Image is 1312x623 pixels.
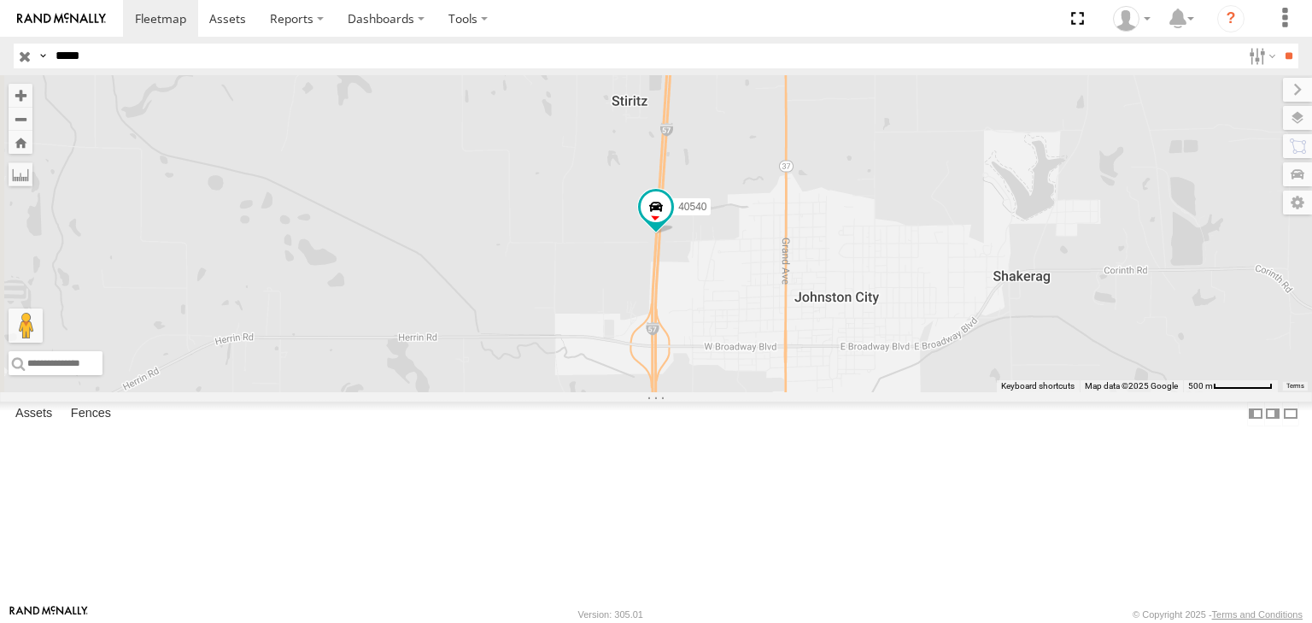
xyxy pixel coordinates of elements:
[1183,380,1278,392] button: Map Scale: 500 m per 66 pixels
[1188,381,1213,391] span: 500 m
[36,44,50,68] label: Search Query
[1282,402,1299,426] label: Hide Summary Table
[1286,383,1304,390] a: Terms
[1283,191,1312,215] label: Map Settings
[7,402,61,426] label: Assets
[1085,381,1178,391] span: Map data ©2025 Google
[9,107,32,131] button: Zoom out
[1242,44,1279,68] label: Search Filter Options
[678,201,706,213] span: 40540
[9,606,88,623] a: Visit our Website
[9,309,43,343] button: Drag Pegman onto the map to open Street View
[1264,402,1281,426] label: Dock Summary Table to the Right
[1217,5,1245,32] i: ?
[9,162,32,186] label: Measure
[1001,380,1075,392] button: Keyboard shortcuts
[1107,6,1157,32] div: Alfonso Garay
[1212,609,1303,620] a: Terms and Conditions
[62,402,120,426] label: Fences
[9,131,32,154] button: Zoom Home
[1133,609,1303,620] div: © Copyright 2025 -
[1247,402,1264,426] label: Dock Summary Table to the Left
[9,84,32,107] button: Zoom in
[578,609,643,620] div: Version: 305.01
[17,13,106,25] img: rand-logo.svg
